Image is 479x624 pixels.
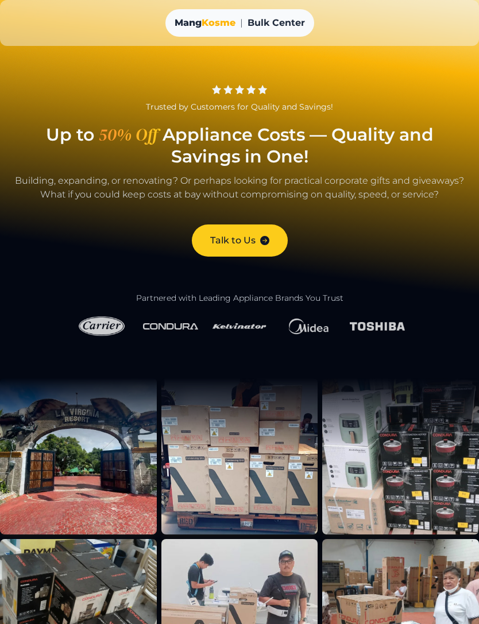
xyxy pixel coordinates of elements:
[14,293,465,304] h2: Partnered with Leading Appliance Brands You Trust
[143,321,198,332] img: Condura Logo
[202,17,235,28] span: Kosme
[14,174,465,213] p: Building, expanding, or renovating? Or perhaps looking for practical corporate gifts and giveaway...
[212,313,267,339] img: Kelvinator Logo
[281,313,336,340] img: Midea Logo
[94,124,163,146] span: 50% Off
[175,16,235,30] div: Mang
[74,313,129,340] img: Carrier Logo
[14,124,465,167] h1: Up to Appliance Costs — Quality and Savings in One!
[192,224,288,257] a: Talk to Us
[350,320,405,333] img: Toshiba Logo
[14,101,465,113] div: Trusted by Customers for Quality and Savings!
[248,16,305,30] span: Bulk Center
[175,16,235,30] a: MangKosme
[240,16,243,30] span: |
